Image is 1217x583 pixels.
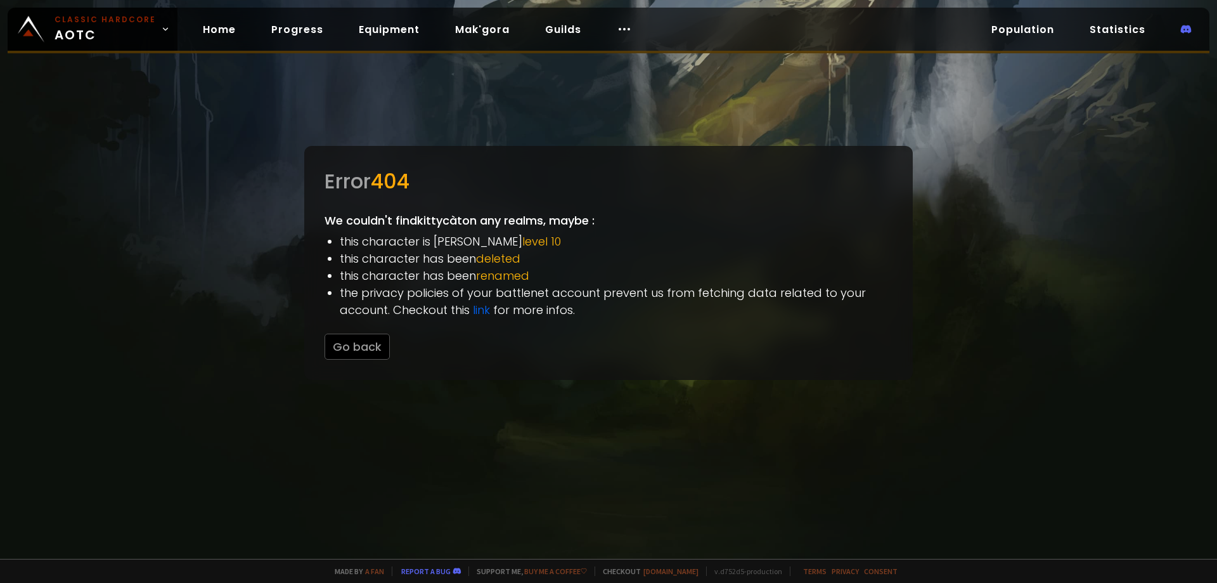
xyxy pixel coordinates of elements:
[706,567,782,576] span: v. d752d5 - production
[371,167,409,195] span: 404
[401,567,451,576] a: Report a bug
[832,567,859,576] a: Privacy
[524,567,587,576] a: Buy me a coffee
[325,166,892,197] div: Error
[325,334,390,360] button: Go back
[55,14,156,44] span: AOTC
[340,250,892,267] li: this character has been
[193,16,246,43] a: Home
[304,146,913,380] div: We couldn't find kittycàt on any realms, maybe :
[261,16,333,43] a: Progress
[340,233,892,250] li: this character is [PERSON_NAME]
[803,567,827,576] a: Terms
[445,16,520,43] a: Mak'gora
[595,567,699,576] span: Checkout
[535,16,591,43] a: Guilds
[325,339,390,355] a: Go back
[1079,16,1156,43] a: Statistics
[8,8,177,51] a: Classic HardcoreAOTC
[864,567,898,576] a: Consent
[327,567,384,576] span: Made by
[476,251,520,266] span: deleted
[340,284,892,318] li: the privacy policies of your battlenet account prevent us from fetching data related to your acco...
[55,14,156,25] small: Classic Hardcore
[643,567,699,576] a: [DOMAIN_NAME]
[981,16,1064,43] a: Population
[473,302,490,318] a: link
[522,233,561,249] span: level 10
[468,567,587,576] span: Support me,
[349,16,430,43] a: Equipment
[476,268,529,284] span: renamed
[340,267,892,284] li: this character has been
[365,567,384,576] a: a fan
